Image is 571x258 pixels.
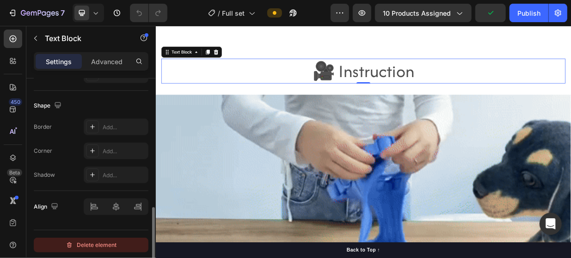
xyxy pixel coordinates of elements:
button: Delete element [34,238,148,252]
div: Add... [103,147,146,156]
button: Publish [510,4,548,22]
span: Full set [222,8,245,18]
p: 🎥 Instruction [8,45,546,77]
div: Border [34,123,52,131]
div: Publish [517,8,540,18]
div: Shape [34,100,63,112]
p: Advanced [91,57,123,66]
div: Add... [103,123,146,132]
p: Settings [46,57,72,66]
div: Delete element [66,240,117,251]
p: Text Block [45,33,123,44]
div: Add... [103,171,146,180]
p: 7 [61,7,65,18]
div: Beta [7,169,22,176]
button: 10 products assigned [375,4,472,22]
div: Text Block [19,31,50,40]
div: Open Intercom Messenger [540,213,562,235]
iframe: Design area [156,26,571,258]
div: Corner [34,147,52,155]
div: Undo/Redo [130,4,167,22]
span: / [218,8,221,18]
button: 7 [4,4,69,22]
div: 450 [9,98,22,106]
div: Align [34,201,60,213]
div: Shadow [34,171,55,179]
span: 10 products assigned [383,8,451,18]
